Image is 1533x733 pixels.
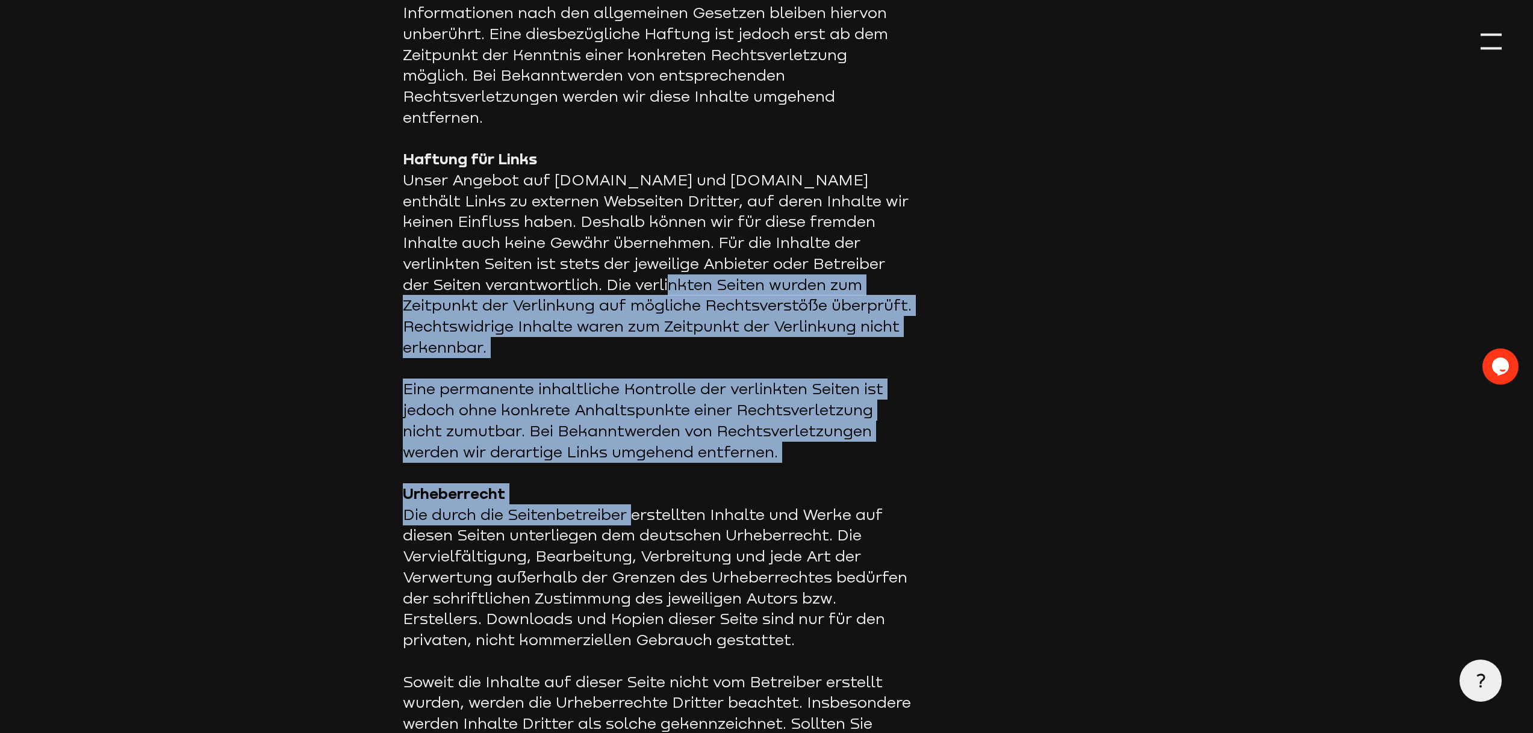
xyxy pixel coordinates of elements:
strong: Urheberrecht [403,484,505,503]
p: Unser Angebot auf [DOMAIN_NAME] und [DOMAIN_NAME] enthält Links zu externen Webseiten Dritter, au... [403,149,915,357]
p: Eine permanente inhaltliche Kontrolle der verlinkten Seiten ist jedoch ohne konkrete Anhaltspunkt... [403,379,915,462]
iframe: chat widget [1482,348,1521,385]
p: Die durch die Seitenbetreiber erstellten Inhalte und Werke auf diesen Seiten unterliegen dem deut... [403,483,915,651]
strong: Haftung für Links [403,149,537,168]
